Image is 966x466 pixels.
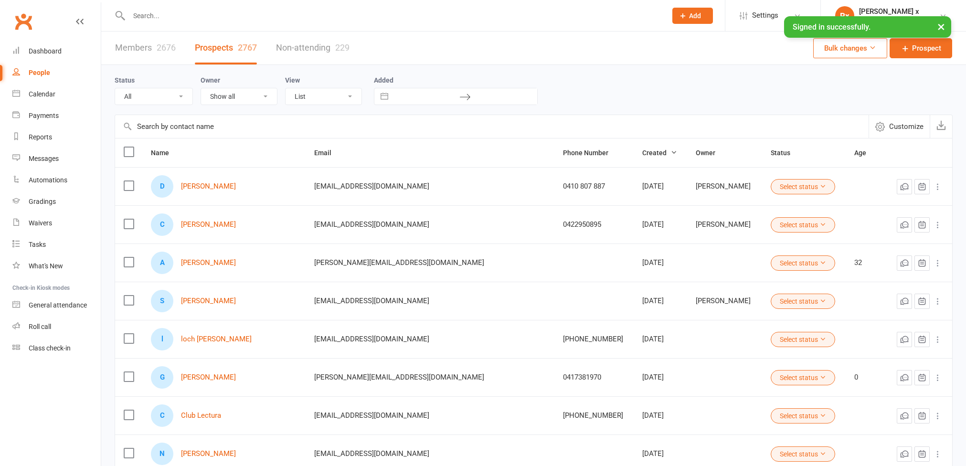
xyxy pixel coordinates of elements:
a: Waivers [12,212,101,234]
div: [PERSON_NAME] x [859,7,939,16]
a: Calendar [12,84,101,105]
div: Waivers [29,219,52,227]
div: Reports [29,133,52,141]
a: Reports [12,127,101,148]
div: [PERSON_NAME] [696,221,754,229]
a: [PERSON_NAME] [181,373,236,381]
div: [DATE] [642,412,679,420]
div: C [151,404,173,427]
span: Name [151,149,180,157]
div: G [151,366,173,389]
a: loch [PERSON_NAME] [181,335,252,343]
a: Automations [12,169,101,191]
a: [PERSON_NAME] [181,297,236,305]
div: Dashboard [29,47,62,55]
button: Email [314,147,342,159]
div: 32 [854,259,878,267]
div: 2767 [238,42,257,53]
div: 0410 807 887 [563,182,625,191]
div: 0417381970 [563,373,625,381]
a: Payments [12,105,101,127]
div: Payments [29,112,59,119]
span: Created [642,149,677,157]
span: [PERSON_NAME][EMAIL_ADDRESS][DOMAIN_NAME] [314,254,484,272]
div: 0 [854,373,878,381]
span: [EMAIL_ADDRESS][DOMAIN_NAME] [314,292,429,310]
div: What's New [29,262,63,270]
input: Search by contact name [115,115,869,138]
span: [EMAIL_ADDRESS][DOMAIN_NAME] [314,330,429,348]
button: Bulk changes [813,38,887,58]
div: 0422950895 [563,221,625,229]
div: Tasks [29,241,46,248]
div: [DATE] [642,297,679,305]
span: [EMAIL_ADDRESS][DOMAIN_NAME] [314,177,429,195]
button: Age [854,147,877,159]
div: Messages [29,155,59,162]
div: Class check-in [29,344,71,352]
span: Owner [696,149,726,157]
input: Search... [126,9,660,22]
span: [EMAIL_ADDRESS][DOMAIN_NAME] [314,445,429,463]
a: General attendance kiosk mode [12,295,101,316]
button: Select status [771,294,835,309]
button: Add [672,8,713,24]
div: N [151,443,173,465]
button: Phone Number [563,147,619,159]
a: [PERSON_NAME] [181,182,236,191]
a: What's New [12,255,101,277]
a: Prospect [890,38,952,58]
div: [DATE] [642,373,679,381]
div: General attendance [29,301,87,309]
button: Customize [869,115,930,138]
div: Calendar [29,90,55,98]
label: Status [115,76,135,84]
span: Settings [752,5,778,26]
div: [PHONE_NUMBER] [563,335,625,343]
div: [PERSON_NAME] [696,297,754,305]
div: C [151,213,173,236]
button: Created [642,147,677,159]
div: [DATE] [642,182,679,191]
a: Gradings [12,191,101,212]
button: Status [771,147,801,159]
div: A [151,252,173,274]
div: [DATE] [642,335,679,343]
span: Customize [889,121,924,132]
a: [PERSON_NAME] [181,221,236,229]
a: Messages [12,148,101,169]
span: [EMAIL_ADDRESS][DOMAIN_NAME] [314,215,429,233]
span: Phone Number [563,149,619,157]
span: Status [771,149,801,157]
a: People [12,62,101,84]
a: Roll call [12,316,101,338]
a: Members2676 [115,32,176,64]
button: Select status [771,332,835,347]
button: Select status [771,217,835,233]
button: Select status [771,446,835,462]
div: D [151,175,173,198]
a: Tasks [12,234,101,255]
a: Class kiosk mode [12,338,101,359]
button: Select status [771,255,835,271]
label: Added [374,76,538,84]
a: Non-attending229 [276,32,350,64]
div: [DATE] [642,259,679,267]
button: Name [151,147,180,159]
div: Roll call [29,323,51,330]
a: Dashboard [12,41,101,62]
button: Select status [771,179,835,194]
span: Age [854,149,877,157]
button: Select status [771,408,835,424]
a: [PERSON_NAME] [181,450,236,458]
div: People [29,69,50,76]
div: [PERSON_NAME] [696,182,754,191]
span: [PERSON_NAME][EMAIL_ADDRESS][DOMAIN_NAME] [314,368,484,386]
span: Add [689,12,701,20]
a: Prospects2767 [195,32,257,64]
button: × [933,16,950,37]
span: Signed in successfully. [793,22,870,32]
a: Club Lectura [181,412,221,420]
div: [DATE] [642,221,679,229]
span: [EMAIL_ADDRESS][DOMAIN_NAME] [314,406,429,424]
